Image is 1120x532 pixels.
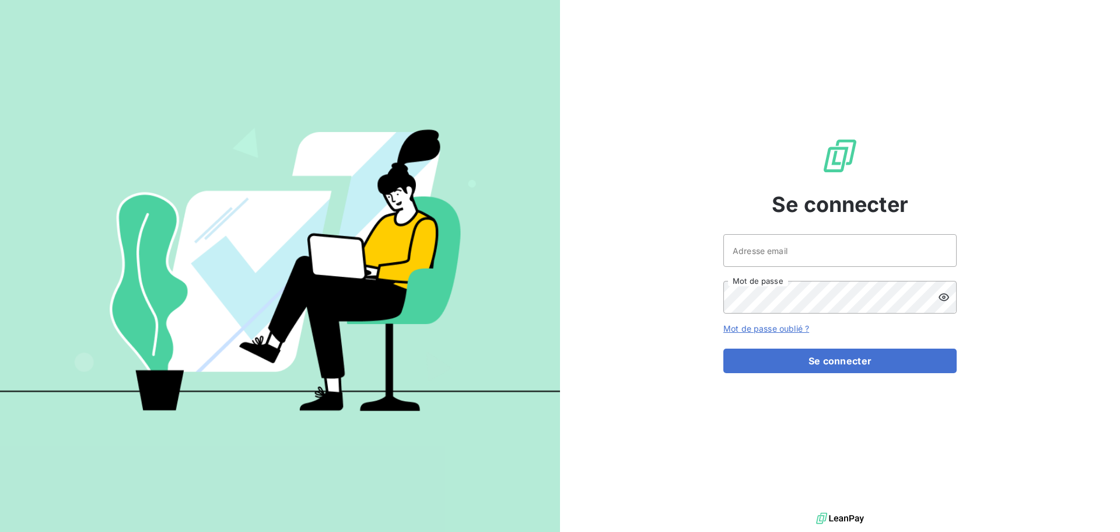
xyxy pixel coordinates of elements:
img: Logo LeanPay [821,137,859,175]
a: Mot de passe oublié ? [723,324,809,333]
span: Se connecter [772,189,908,220]
input: placeholder [723,234,957,267]
img: logo [816,510,864,527]
button: Se connecter [723,349,957,373]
